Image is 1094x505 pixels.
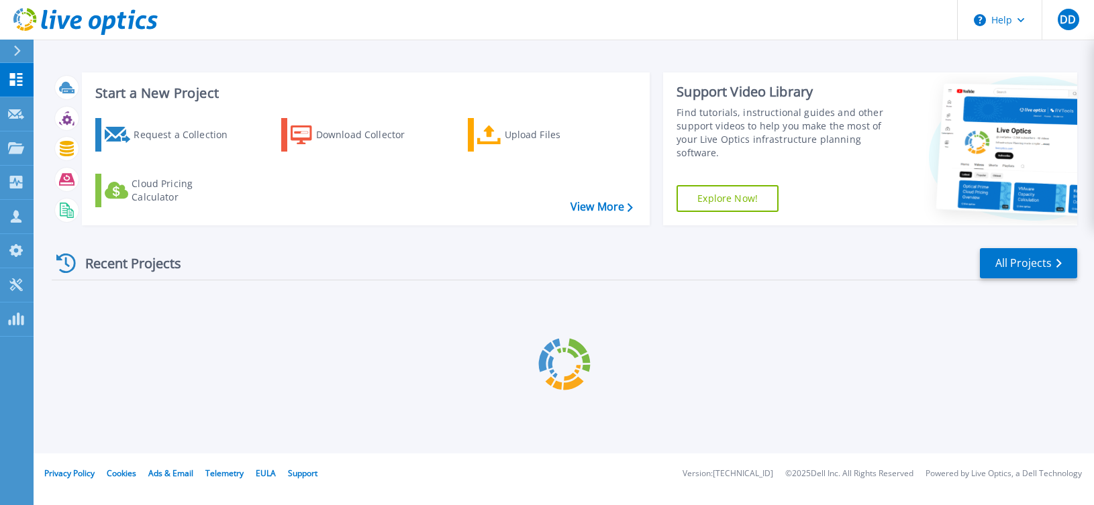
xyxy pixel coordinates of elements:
div: Find tutorials, instructional guides and other support videos to help you make the most of your L... [677,106,885,160]
a: Telemetry [205,467,244,479]
div: Download Collector [316,121,424,148]
h3: Start a New Project [95,86,632,101]
span: DD [1060,14,1076,25]
a: Support [288,467,317,479]
a: Privacy Policy [44,467,95,479]
div: Recent Projects [52,247,199,280]
div: Upload Files [505,121,612,148]
li: © 2025 Dell Inc. All Rights Reserved [785,469,913,478]
a: Cookies [107,467,136,479]
a: Cloud Pricing Calculator [95,174,245,207]
a: Request a Collection [95,118,245,152]
a: EULA [256,467,276,479]
div: Request a Collection [134,121,241,148]
li: Powered by Live Optics, a Dell Technology [926,469,1082,478]
a: View More [570,201,633,213]
a: Ads & Email [148,467,193,479]
a: Upload Files [468,118,617,152]
div: Support Video Library [677,83,885,101]
div: Cloud Pricing Calculator [132,177,239,204]
a: Download Collector [281,118,431,152]
a: Explore Now! [677,185,779,212]
a: All Projects [980,248,1077,278]
li: Version: [TECHNICAL_ID] [683,469,773,478]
